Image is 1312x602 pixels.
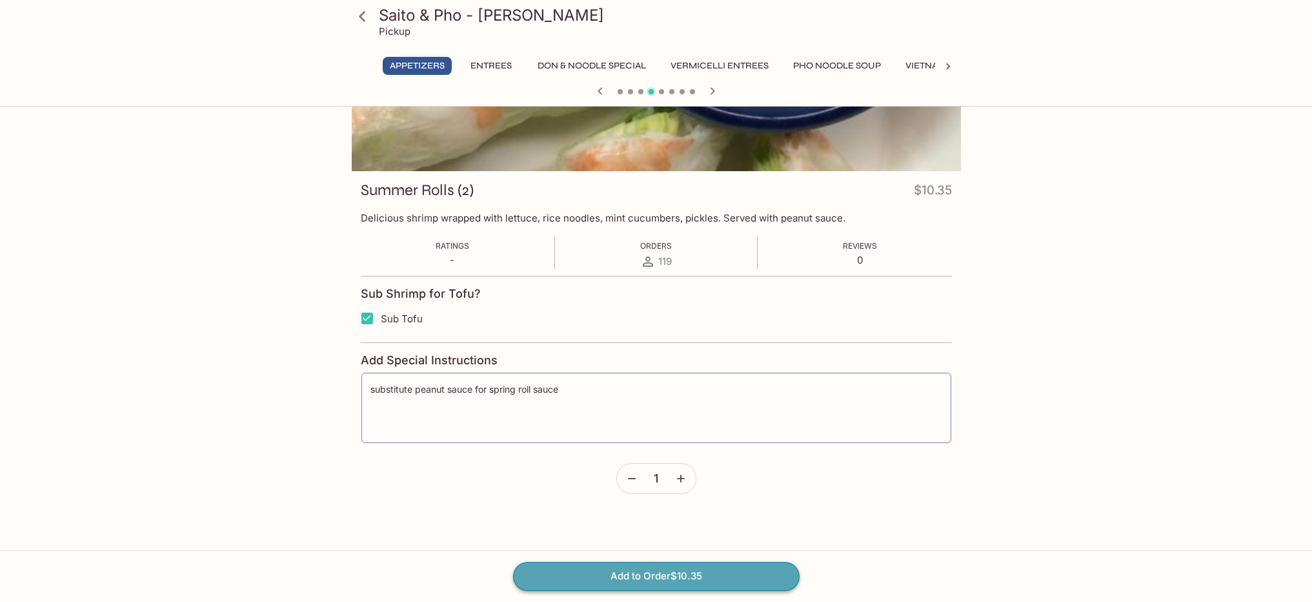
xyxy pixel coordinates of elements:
[914,180,952,205] h4: $10.35
[361,353,952,368] h4: Add Special Instructions
[361,212,952,224] p: Delicious shrimp wrapped with lettuce, rice noodles, mint cucumbers, pickles. Served with peanut ...
[663,57,776,75] button: Vermicelli Entrees
[898,57,1034,75] button: Vietnamese Sandwiches
[654,472,658,486] span: 1
[786,57,888,75] button: Pho Noodle Soup
[843,254,877,266] p: 0
[383,57,452,75] button: Appetizers
[462,57,520,75] button: Entrees
[379,5,956,25] h3: Saito & Pho - [PERSON_NAME]
[843,241,877,251] span: Reviews
[379,25,410,37] p: Pickup
[436,254,469,266] p: -
[381,313,423,325] span: Sub Tofu
[436,241,469,251] span: Ratings
[530,57,653,75] button: Don & Noodle Special
[361,287,481,301] h4: Sub Shrimp for Tofu?
[640,241,672,251] span: Orders
[513,562,800,590] button: Add to Order$10.35
[658,255,672,267] span: 119
[361,180,474,200] h3: Summer Rolls (2)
